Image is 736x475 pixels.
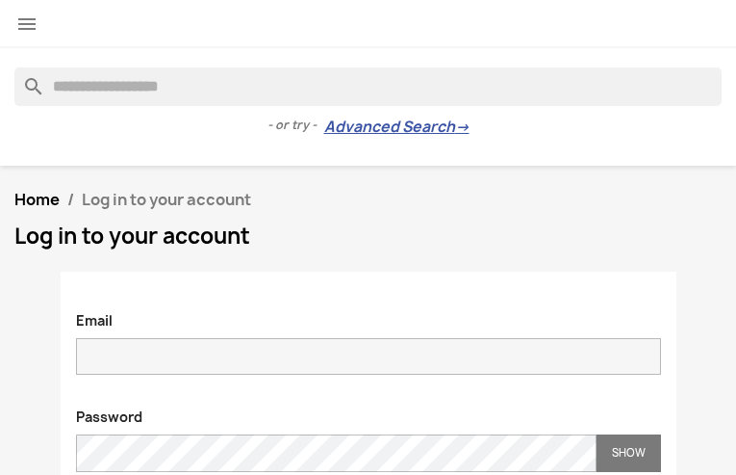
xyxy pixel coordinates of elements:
[324,118,470,137] a: Advanced Search→
[62,302,127,330] label: Email
[15,13,38,36] i: 
[596,435,661,472] button: Show
[82,189,251,210] span: Log in to your account
[14,67,722,106] input: Search
[62,398,157,427] label: Password
[76,435,596,472] input: Password input
[14,224,722,248] h1: Log in to your account
[14,189,60,210] a: Home
[14,67,38,91] i: search
[455,118,470,137] span: →
[267,116,324,135] span: - or try -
